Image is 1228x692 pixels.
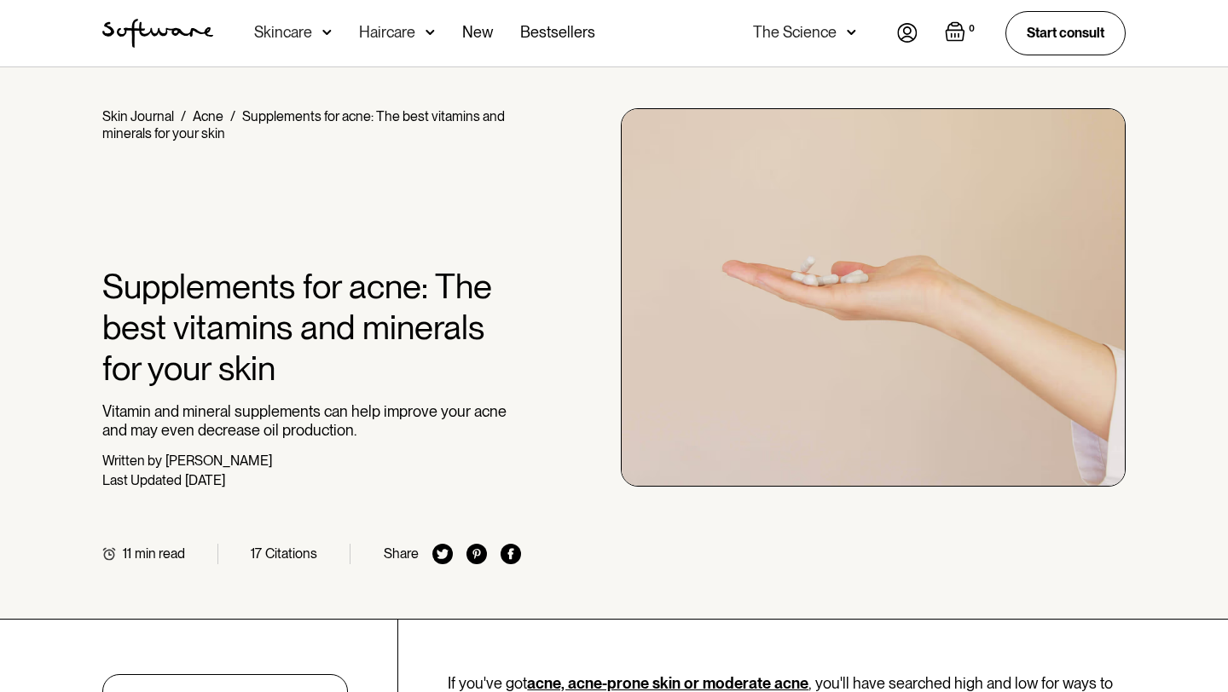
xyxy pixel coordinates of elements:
div: The Science [753,24,837,41]
div: 11 [123,545,131,562]
img: facebook icon [501,544,521,564]
a: acne, acne-prone skin or moderate acne [527,674,808,692]
div: Skincare [254,24,312,41]
div: Share [384,545,419,562]
a: Start consult [1005,11,1126,55]
div: / [181,108,186,124]
div: [DATE] [185,472,225,488]
div: Citations [265,545,317,562]
div: min read [135,545,185,562]
img: twitter icon [432,544,453,564]
img: Software Logo [102,19,213,48]
div: / [230,108,235,124]
div: [PERSON_NAME] [165,453,272,469]
div: Supplements for acne: The best vitamins and minerals for your skin [102,108,505,141]
a: Acne [193,108,223,124]
div: 0 [965,21,978,37]
img: pinterest icon [466,544,487,564]
a: Skin Journal [102,108,174,124]
a: Open cart [945,21,978,45]
div: 17 [251,545,262,562]
div: Haircare [359,24,415,41]
h1: Supplements for acne: The best vitamins and minerals for your skin [102,266,521,389]
p: Vitamin and mineral supplements can help improve your acne and may even decrease oil production. [102,402,521,439]
div: Last Updated [102,472,182,488]
img: arrow down [847,24,856,41]
img: arrow down [426,24,435,41]
div: Written by [102,453,162,469]
img: arrow down [322,24,332,41]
